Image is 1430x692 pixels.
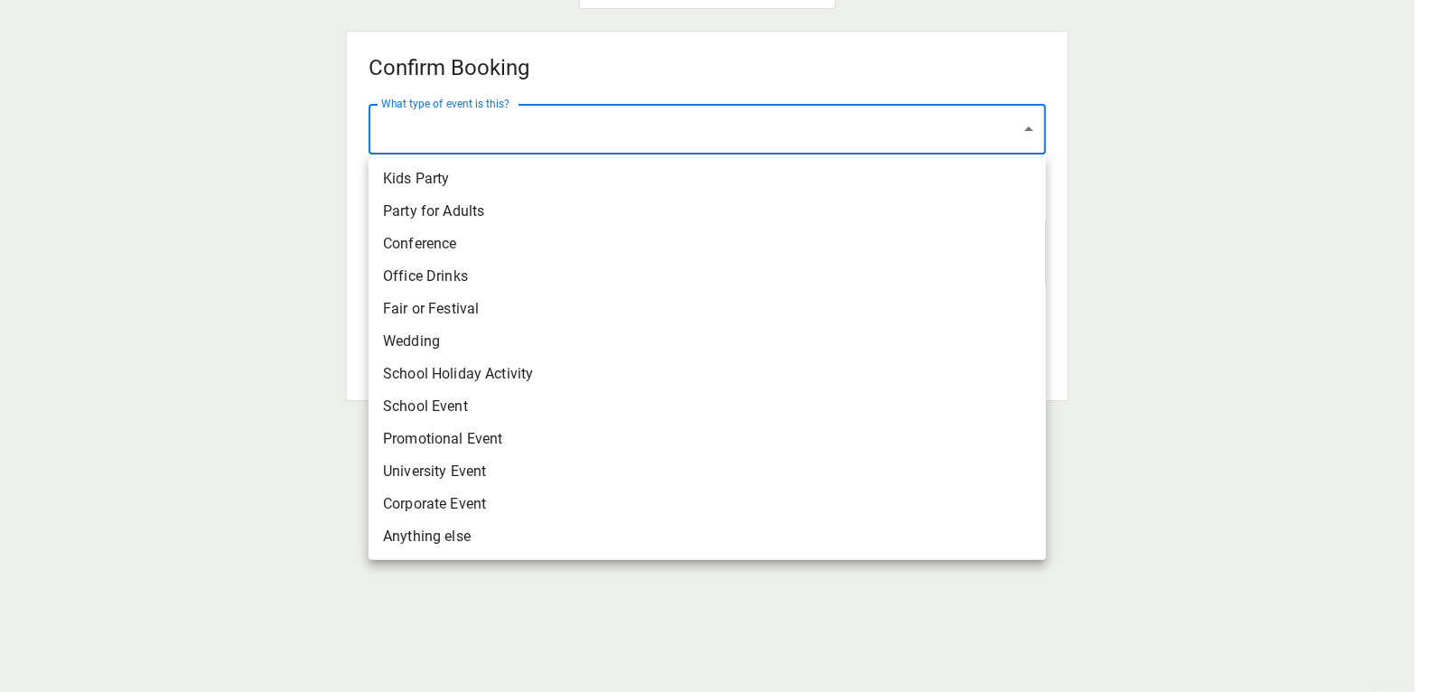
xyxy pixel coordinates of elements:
li: Kids Party [369,163,1046,195]
li: Party for Adults [369,195,1046,228]
li: Wedding [369,325,1046,358]
li: Conference [369,228,1046,260]
li: School Holiday Activity [369,358,1046,390]
li: Anything else [369,520,1046,553]
li: Office Drinks [369,260,1046,293]
li: University Event [369,455,1046,488]
li: Corporate Event [369,488,1046,520]
li: Promotional Event [369,423,1046,455]
li: School Event [369,390,1046,423]
li: Fair or Festival [369,293,1046,325]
